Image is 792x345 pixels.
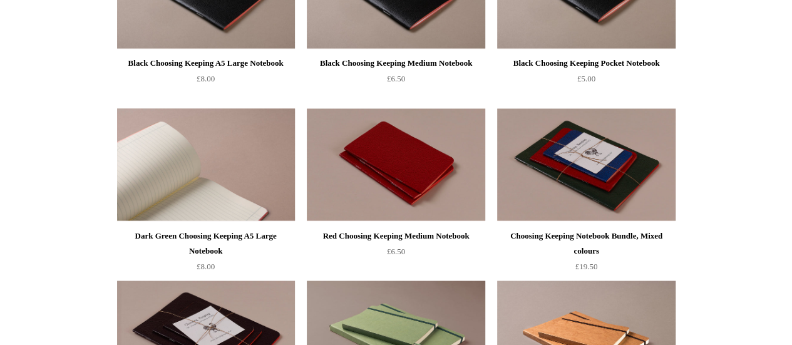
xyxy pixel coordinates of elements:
[575,261,598,270] span: £19.50
[307,56,485,107] a: Black Choosing Keeping Medium Notebook £6.50
[307,108,485,221] img: Red Choosing Keeping Medium Notebook
[497,108,675,221] img: Choosing Keeping Notebook Bundle, Mixed colours
[500,228,672,258] div: Choosing Keeping Notebook Bundle, Mixed colours
[197,74,215,83] span: £8.00
[117,108,295,221] img: Dark Green Choosing Keeping A5 Large Notebook
[120,228,292,258] div: Dark Green Choosing Keeping A5 Large Notebook
[307,108,485,221] a: Red Choosing Keeping Medium Notebook Red Choosing Keeping Medium Notebook
[120,56,292,71] div: Black Choosing Keeping A5 Large Notebook
[307,228,485,279] a: Red Choosing Keeping Medium Notebook £6.50
[310,56,481,71] div: Black Choosing Keeping Medium Notebook
[500,56,672,71] div: Black Choosing Keeping Pocket Notebook
[387,74,405,83] span: £6.50
[387,246,405,255] span: £6.50
[497,56,675,107] a: Black Choosing Keeping Pocket Notebook £5.00
[577,74,595,83] span: £5.00
[497,108,675,221] a: Choosing Keeping Notebook Bundle, Mixed colours Choosing Keeping Notebook Bundle, Mixed colours
[197,261,215,270] span: £8.00
[497,228,675,279] a: Choosing Keeping Notebook Bundle, Mixed colours £19.50
[117,108,295,221] a: Dark Green Choosing Keeping A5 Large Notebook Dark Green Choosing Keeping A5 Large Notebook
[117,228,295,279] a: Dark Green Choosing Keeping A5 Large Notebook £8.00
[310,228,481,243] div: Red Choosing Keeping Medium Notebook
[117,56,295,107] a: Black Choosing Keeping A5 Large Notebook £8.00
